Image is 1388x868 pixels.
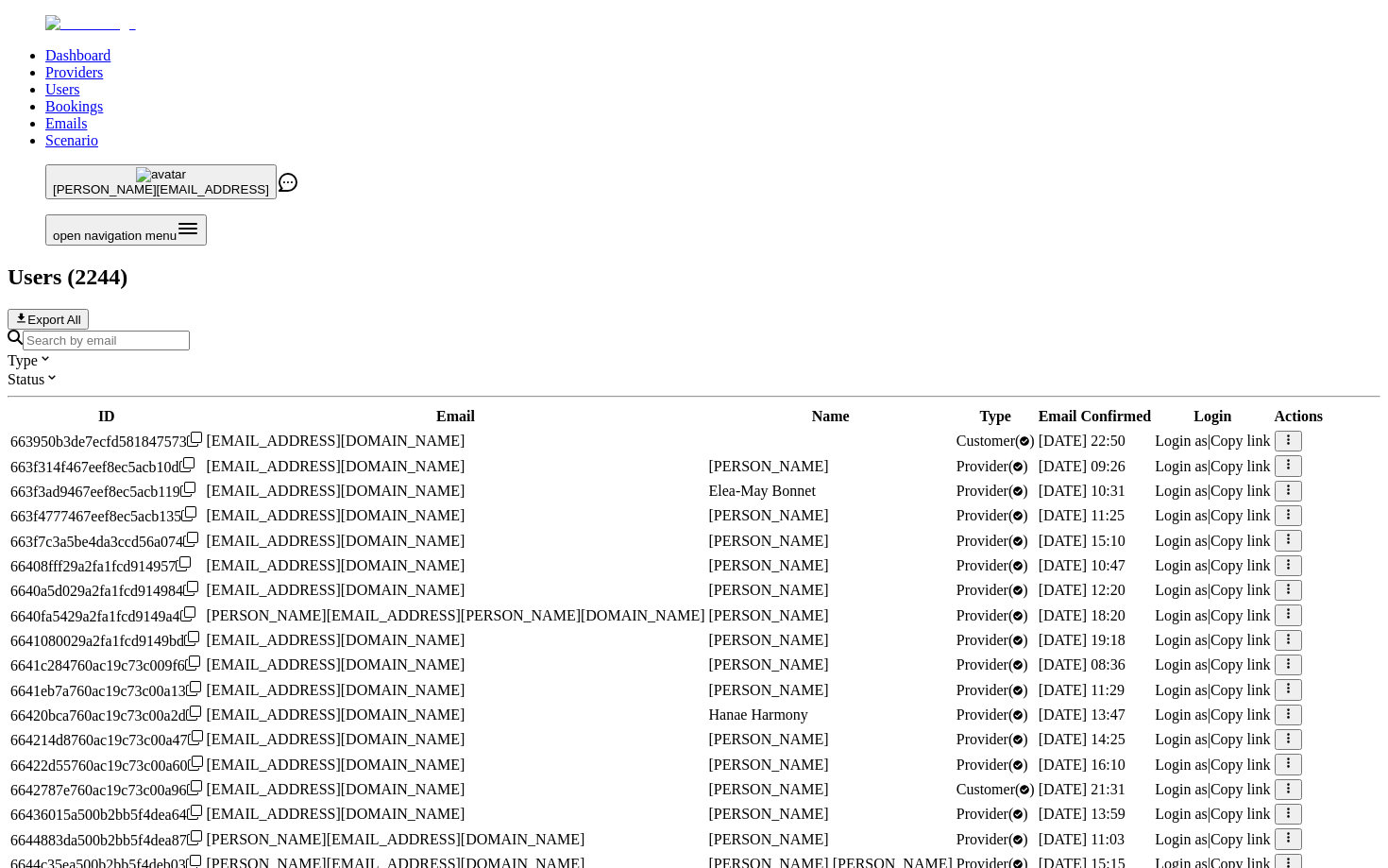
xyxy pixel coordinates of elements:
span: validated [956,656,1028,672]
span: validated [956,682,1028,698]
span: [EMAIL_ADDRESS][DOMAIN_NAME] [207,757,465,773]
th: Email [206,407,706,426]
div: Click to copy [10,730,203,749]
span: [DATE] 15:10 [1039,533,1126,549]
span: Login as [1155,706,1208,723]
span: Login as [1155,483,1208,499]
div: Click to copy [10,805,203,824]
span: validated [956,458,1028,474]
span: Login as [1155,806,1208,822]
span: validated [956,557,1028,573]
div: | [1155,557,1270,574]
div: | [1155,507,1270,524]
span: [PERSON_NAME] [709,806,829,822]
span: Login as [1155,433,1208,449]
div: Click to copy [10,756,203,774]
span: Login as [1155,458,1208,474]
span: [PERSON_NAME][EMAIL_ADDRESS] [53,182,269,196]
div: Click to copy [10,830,203,849]
span: [EMAIL_ADDRESS][DOMAIN_NAME] [207,731,465,747]
span: Login as [1155,507,1208,523]
span: Login as [1155,731,1208,747]
span: Login as [1155,757,1208,773]
span: validated [956,731,1028,747]
span: [EMAIL_ADDRESS][DOMAIN_NAME] [207,458,465,474]
span: [DATE] 10:47 [1039,557,1126,573]
span: Copy link [1210,632,1271,648]
a: Users [45,81,79,97]
span: validated [956,533,1028,549]
div: Click to copy [10,655,203,674]
div: Click to copy [10,681,203,700]
span: Copy link [1210,682,1271,698]
span: [PERSON_NAME] [709,731,829,747]
div: | [1155,682,1270,699]
span: validated [956,757,1028,773]
th: ID [9,407,204,426]
span: [PERSON_NAME] [709,757,829,773]
div: Click to copy [10,631,203,650]
span: [EMAIL_ADDRESS][DOMAIN_NAME] [207,806,465,822]
span: Copy link [1210,557,1271,573]
th: Email Confirmed [1038,407,1153,426]
span: open navigation menu [53,229,177,243]
span: Login as [1155,831,1208,847]
div: | [1155,781,1270,798]
span: Elea-May Bonnet [709,483,816,499]
div: | [1155,607,1270,624]
span: [EMAIL_ADDRESS][DOMAIN_NAME] [207,557,465,573]
span: [DATE] 13:47 [1039,706,1126,723]
span: Login as [1155,533,1208,549]
div: Click to copy [10,780,203,799]
a: Emails [45,115,87,131]
div: | [1155,433,1270,450]
div: | [1155,458,1270,475]
span: [PERSON_NAME] [709,656,829,672]
h2: Users ( 2244 ) [8,264,1380,290]
span: Copy link [1210,757,1271,773]
span: Copy link [1210,458,1271,474]
div: | [1155,533,1270,550]
span: Login as [1155,557,1208,573]
a: Bookings [45,98,103,114]
span: validated [956,607,1028,623]
span: [PERSON_NAME] [709,507,829,523]
span: [DATE] 09:26 [1039,458,1126,474]
span: [EMAIL_ADDRESS][DOMAIN_NAME] [207,582,465,598]
div: | [1155,632,1270,649]
span: [DATE] 10:31 [1039,483,1126,499]
span: [EMAIL_ADDRESS][DOMAIN_NAME] [207,781,465,797]
span: [DATE] 12:20 [1039,582,1126,598]
span: Copy link [1210,781,1271,797]
span: Login as [1155,632,1208,648]
span: [EMAIL_ADDRESS][DOMAIN_NAME] [207,632,465,648]
div: Click to copy [10,706,203,724]
span: validated [956,483,1028,499]
span: [PERSON_NAME] [709,533,829,549]
span: [EMAIL_ADDRESS][DOMAIN_NAME] [207,682,465,698]
span: Login as [1155,656,1208,672]
span: [DATE] 18:20 [1039,607,1126,623]
div: | [1155,831,1270,848]
input: Search by email [23,331,190,350]
span: validated [956,433,1035,449]
span: Login as [1155,607,1208,623]
span: [PERSON_NAME] [709,781,829,797]
th: Type [956,407,1036,426]
span: [PERSON_NAME] [709,831,829,847]
span: Copy link [1210,806,1271,822]
div: Type [8,350,1380,369]
div: Click to copy [10,581,203,600]
span: validated [956,781,1035,797]
span: Copy link [1210,507,1271,523]
button: Export All [8,309,89,330]
button: avatar[PERSON_NAME][EMAIL_ADDRESS] [45,164,277,199]
span: [DATE] 08:36 [1039,656,1126,672]
div: Click to copy [10,482,203,501]
span: Hanae Harmony [709,706,808,723]
span: [DATE] 14:25 [1039,731,1126,747]
div: | [1155,757,1270,774]
a: Dashboard [45,47,110,63]
span: Copy link [1210,582,1271,598]
button: Open menu [45,214,207,246]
